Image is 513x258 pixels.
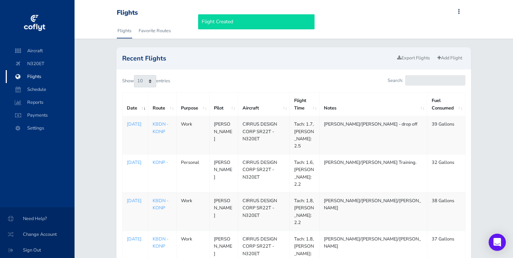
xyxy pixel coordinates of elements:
[9,228,66,241] span: Change Account
[13,109,67,122] span: Payments
[388,75,465,86] label: Search:
[427,193,465,231] td: 38 Gallons
[13,83,67,96] span: Schedule
[153,236,168,249] a: KBDN - KONP
[290,116,320,155] td: Tach: 1.7, [PERSON_NAME]: 2.5
[23,13,46,34] img: coflyt logo
[209,154,238,193] td: [PERSON_NAME]
[117,9,138,17] div: Flights
[290,193,320,231] td: Tach: 1.8, [PERSON_NAME]: 2.2
[13,44,67,57] span: Aircraft
[427,154,465,193] td: 32 Gallons
[290,93,320,116] th: Flight Time: activate to sort column ascending
[238,193,289,231] td: CIRRUS DESIGN CORP SR22T - N320ET
[319,116,427,155] td: [PERSON_NAME]/[PERSON_NAME] - drop off
[434,53,465,63] a: Add Flight
[153,121,168,135] a: KBDN - KONP
[176,93,209,116] th: Purpose: activate to sort column ascending
[489,234,506,251] div: Open Intercom Messenger
[176,154,209,193] td: Personal
[9,212,66,225] span: Need Help?
[238,154,289,193] td: CIRRUS DESIGN CORP SR22T - N320ET
[238,116,289,155] td: CIRRUS DESIGN CORP SR22T - N320ET
[153,198,168,211] a: KBDN - KONP
[394,53,433,63] a: Export Flights
[127,197,144,204] a: [DATE]
[127,235,144,243] a: [DATE]
[148,93,177,116] th: Route: activate to sort column ascending
[123,93,148,116] th: Date: activate to sort column ascending
[319,193,427,231] td: [PERSON_NAME]/[PERSON_NAME]/[PERSON_NAME]
[405,75,465,86] input: Search:
[134,75,156,87] select: Showentries
[319,154,427,193] td: [PERSON_NAME]/[PERSON_NAME] Training.
[319,93,427,116] th: Notes: activate to sort column ascending
[9,244,66,257] span: Sign Out
[209,93,238,116] th: Pilot: activate to sort column ascending
[427,93,465,116] th: Fuel Consumed: activate to sort column ascending
[209,116,238,155] td: [PERSON_NAME]
[238,93,289,116] th: Aircraft: activate to sort column ascending
[127,121,144,128] a: [DATE]
[176,193,209,231] td: Work
[13,70,67,83] span: Flights
[117,23,132,39] a: Flights
[122,55,394,62] h2: Recent Flights
[153,159,168,166] a: KONP -
[198,14,315,29] div: Flight Created
[176,116,209,155] td: Work
[122,75,170,87] label: Show entries
[13,122,67,135] span: Settings
[13,57,67,70] span: N320ET
[127,159,144,166] a: [DATE]
[290,154,320,193] td: Tach: 1.6, [PERSON_NAME]: 2.2
[13,96,67,109] span: Reports
[427,116,465,155] td: 39 Gallons
[209,193,238,231] td: [PERSON_NAME]
[138,23,172,39] a: Favorite Routes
